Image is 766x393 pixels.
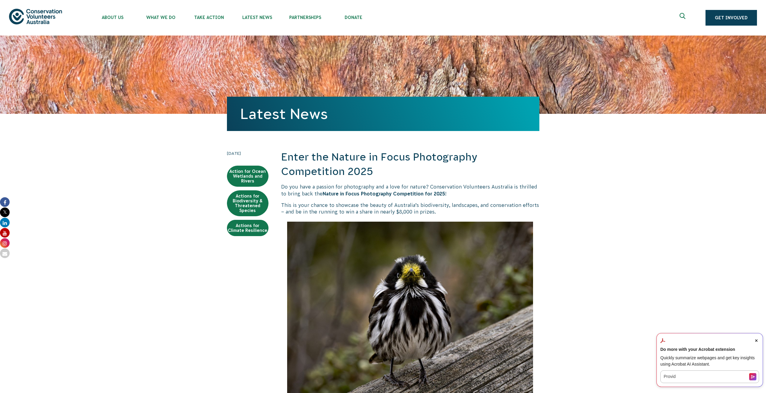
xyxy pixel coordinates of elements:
strong: Nature in Focus Photography Competition for 2025 [323,191,445,196]
span: Latest News [233,15,281,20]
h2: Enter the Nature in Focus Photography Competition 2025 [281,150,539,179]
img: logo.svg [9,9,62,24]
time: [DATE] [227,150,268,157]
span: What We Do [137,15,185,20]
a: Latest News [240,106,328,122]
p: Do you have a passion for photography and a love for nature? Conservation Volunteers Australia is... [281,183,539,197]
a: Action for Ocean Wetlands and Rivers [227,166,268,187]
p: This is your chance to showcase the beauty of Australia’s biodiversity, landscapes, and conservat... [281,202,539,215]
span: Take Action [185,15,233,20]
a: Get Involved [706,10,757,26]
a: Actions for Biodiversity & Threatened Species [227,190,268,216]
span: Expand search box [680,13,687,23]
button: Expand search box Close search box [676,11,690,25]
span: About Us [88,15,137,20]
span: Donate [329,15,377,20]
a: Actions for Climate Resilience [227,220,268,236]
span: Partnerships [281,15,329,20]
